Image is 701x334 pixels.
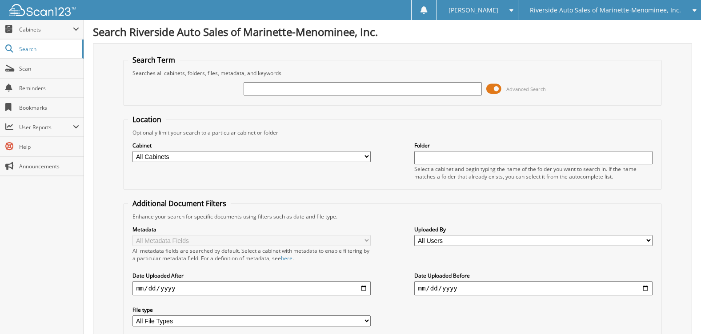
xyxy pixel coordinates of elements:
[414,142,652,149] label: Folder
[132,226,370,233] label: Metadata
[657,291,701,334] iframe: Chat Widget
[19,104,79,111] span: Bookmarks
[128,115,166,124] legend: Location
[530,8,681,13] span: Riverside Auto Sales of Marinette-Menominee, Inc.
[414,281,652,295] input: end
[19,65,79,72] span: Scan
[132,142,370,149] label: Cabinet
[128,55,180,65] legend: Search Term
[9,4,76,16] img: scan123-logo-white.svg
[19,143,79,151] span: Help
[449,8,498,13] span: [PERSON_NAME]
[132,281,370,295] input: start
[128,213,657,220] div: Enhance your search for specific documents using filters such as date and file type.
[414,226,652,233] label: Uploaded By
[19,163,79,170] span: Announcements
[19,123,73,131] span: User Reports
[19,84,79,92] span: Reminders
[281,254,292,262] a: here
[128,129,657,136] div: Optionally limit your search to a particular cabinet or folder
[132,272,370,279] label: Date Uploaded After
[128,199,231,208] legend: Additional Document Filters
[19,45,78,53] span: Search
[132,306,370,314] label: File type
[93,24,692,39] h1: Search Riverside Auto Sales of Marinette-Menominee, Inc.
[128,69,657,77] div: Searches all cabinets, folders, files, metadata, and keywords
[414,272,652,279] label: Date Uploaded Before
[414,165,652,180] div: Select a cabinet and begin typing the name of the folder you want to search in. If the name match...
[506,86,546,92] span: Advanced Search
[19,26,73,33] span: Cabinets
[132,247,370,262] div: All metadata fields are searched by default. Select a cabinet with metadata to enable filtering b...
